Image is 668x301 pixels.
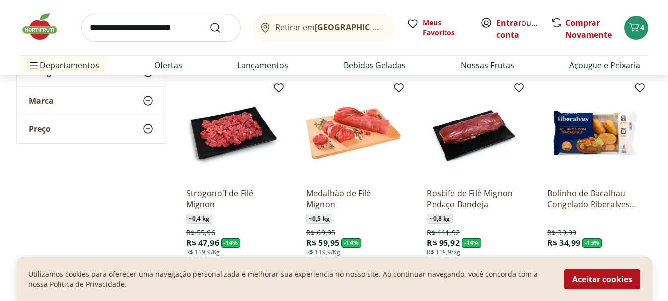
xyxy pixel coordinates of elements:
a: Açougue e Peixaria [569,60,640,71]
span: R$ 69,95 [306,228,335,238]
img: Bolinho de Bacalhau Congelado Riberalves 300g [547,86,642,180]
a: Medalhão de Filé Mignon [306,188,401,210]
span: ou [496,17,540,41]
p: Utilizamos cookies para oferecer uma navegação personalizada e melhorar sua experiencia no nosso ... [28,269,552,289]
img: Rosbife de Filé Mignon Pedaço Bandeja [427,86,521,180]
span: R$ 39,99 [547,228,576,238]
button: Carrinho [624,16,648,40]
span: Retirar em [275,23,385,32]
span: R$ 119,9/Kg [186,248,220,256]
b: [GEOGRAPHIC_DATA]/[GEOGRAPHIC_DATA] [315,22,482,33]
a: Meus Favoritos [407,18,468,38]
a: Ofertas [154,60,182,71]
span: R$ 119,9/Kg [306,248,340,256]
img: Medalhão de Filé Mignon [306,86,401,180]
span: - 14 % [462,238,482,248]
img: Strogonoff de Filé Mignon [186,86,281,180]
span: Meus Favoritos [423,18,468,38]
button: Marca [17,87,166,115]
span: R$ 34,99 [547,238,580,248]
span: ~ 0,8 kg [427,214,452,224]
a: Entrar [496,17,521,28]
input: search [81,14,241,42]
a: Lançamentos [237,60,288,71]
a: Comprar Novamente [565,17,612,40]
a: Bebidas Geladas [344,60,406,71]
span: R$ 111,92 [427,228,459,238]
span: - 13 % [582,238,602,248]
a: Strogonoff de Filé Mignon [186,188,281,210]
a: Criar conta [496,17,551,40]
span: - 14 % [341,238,361,248]
button: Preço [17,115,166,143]
button: Retirar em[GEOGRAPHIC_DATA]/[GEOGRAPHIC_DATA] [253,14,395,42]
span: - 14 % [221,238,241,248]
span: R$ 59,95 [306,238,339,248]
button: Aceitar cookies [564,269,640,289]
span: R$ 47,96 [186,238,219,248]
span: R$ 55,96 [186,228,215,238]
a: Bolinho de Bacalhau Congelado Riberalves 300g [547,188,642,210]
span: R$ 95,92 [427,238,459,248]
span: ~ 0,5 kg [306,214,332,224]
span: R$ 119,9/Kg [427,248,460,256]
button: Menu [28,54,40,77]
a: Nossas Frutas [461,60,514,71]
span: 4 [640,23,644,32]
span: Marca [29,96,54,106]
a: Rosbife de Filé Mignon Pedaço Bandeja [427,188,521,210]
button: Submit Search [209,22,233,34]
span: Preço [29,124,51,134]
span: Departamentos [28,54,99,77]
span: ~ 0,4 kg [186,214,212,224]
img: Hortifruti [20,12,70,42]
